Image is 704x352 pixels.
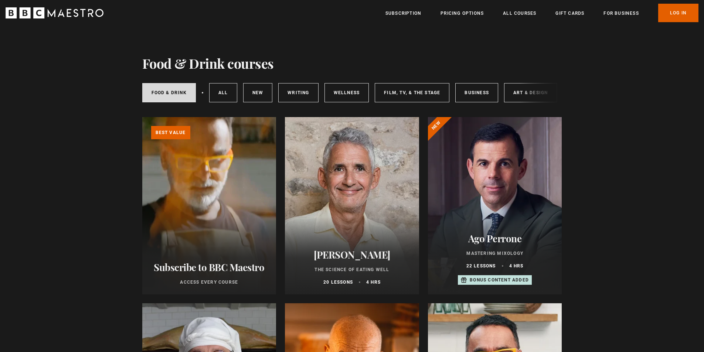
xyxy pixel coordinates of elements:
[504,83,557,102] a: Art & Design
[428,117,562,294] a: Ago Perrone Mastering Mixology 22 lessons 4 hrs Bonus content added New
[6,7,103,18] svg: BBC Maestro
[437,233,553,244] h2: Ago Perrone
[385,10,421,17] a: Subscription
[470,277,529,283] p: Bonus content added
[555,10,584,17] a: Gift Cards
[294,266,410,273] p: The Science of Eating Well
[294,249,410,260] h2: [PERSON_NAME]
[366,279,381,286] p: 4 hrs
[142,55,274,71] h1: Food & Drink courses
[323,279,353,286] p: 20 lessons
[375,83,449,102] a: Film, TV, & The Stage
[503,10,536,17] a: All Courses
[324,83,369,102] a: Wellness
[278,83,318,102] a: Writing
[385,4,698,22] nav: Primary
[658,4,698,22] a: Log In
[151,126,190,139] p: Best value
[209,83,237,102] a: All
[441,10,484,17] a: Pricing Options
[243,83,273,102] a: New
[285,117,419,294] a: [PERSON_NAME] The Science of Eating Well 20 lessons 4 hrs
[455,83,498,102] a: Business
[142,83,196,102] a: Food & Drink
[437,250,553,257] p: Mastering Mixology
[466,263,496,269] p: 22 lessons
[509,263,524,269] p: 4 hrs
[603,10,639,17] a: For business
